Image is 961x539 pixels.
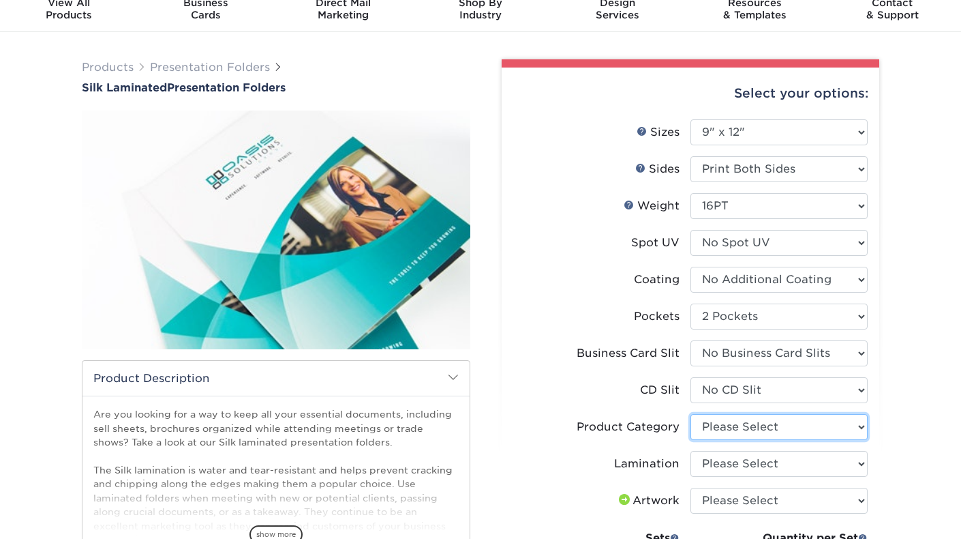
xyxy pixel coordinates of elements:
[150,61,270,74] a: Presentation Folders
[82,61,134,74] a: Products
[635,161,680,177] div: Sides
[624,198,680,214] div: Weight
[634,272,680,288] div: Coating
[637,124,680,141] div: Sizes
[82,81,470,94] h1: Presentation Folders
[82,81,167,94] span: Silk Laminated
[82,96,470,364] img: Silk Laminated 01
[577,419,680,435] div: Product Category
[640,382,680,398] div: CD Slit
[577,345,680,362] div: Business Card Slit
[82,361,470,396] h2: Product Description
[82,81,470,94] a: Silk LaminatedPresentation Folders
[513,68,868,119] div: Select your options:
[616,493,680,509] div: Artwork
[614,456,680,472] div: Lamination
[634,308,680,325] div: Pockets
[631,235,680,251] div: Spot UV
